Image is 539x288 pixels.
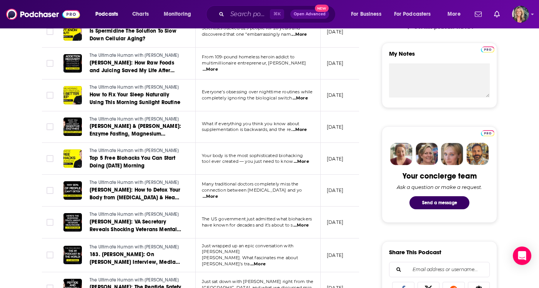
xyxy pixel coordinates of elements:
span: ...More [291,127,307,133]
span: Just sat down with [PERSON_NAME] right from the [202,279,313,284]
span: ...More [203,194,218,200]
a: The Ultimate Human with [PERSON_NAME] [90,244,182,251]
span: The Ultimate Human with [PERSON_NAME] [90,277,179,283]
a: The Ultimate Human with [PERSON_NAME] [90,116,182,123]
span: The Ultimate Human with [PERSON_NAME] [90,180,179,185]
p: [DATE] [327,156,343,162]
span: ...More [291,31,307,38]
img: Podchaser Pro [481,130,494,136]
img: User Profile [512,6,529,23]
a: [PERSON_NAME] & [PERSON_NAME]: Enzyme Fasting, Magnesium Science, NAD & Brain Training [90,122,182,138]
span: More [448,9,461,20]
span: connection between [MEDICAL_DATA] and yo [202,187,302,193]
span: tool ever created — you just need to know [202,159,293,164]
span: Toggle select row [47,155,53,162]
span: For Podcasters [394,9,431,20]
p: [DATE] [327,28,343,35]
a: [PERSON_NAME]: How Raw Foods and Juicing Saved My Life After Years of Drug Abuse [90,59,182,74]
span: The Ultimate Human with [PERSON_NAME] [90,84,179,90]
span: [PERSON_NAME]. What fascinates me about [PERSON_NAME]’s tra [202,255,298,266]
a: Pro website [481,129,494,136]
p: [DATE] [327,60,343,66]
p: [DATE] [327,92,343,98]
span: ...More [293,95,308,101]
a: Show notifications dropdown [491,8,503,21]
span: Logged in as lisa.beech [512,6,529,23]
a: The Ultimate Human with [PERSON_NAME] [90,147,182,154]
button: open menu [158,8,201,20]
button: open menu [442,8,470,20]
span: supplementation is backwards, and the re [202,127,291,132]
button: open menu [346,8,391,20]
span: New [315,5,329,12]
a: Pro website [481,45,494,53]
div: Your concierge team [403,171,477,181]
a: The Ultimate Human with [PERSON_NAME] [90,277,182,284]
a: [PERSON_NAME]: VA Secretary Reveals Shocking Veterans Mental Health Stats [90,218,182,233]
span: 183. [PERSON_NAME]: On [PERSON_NAME] Interview, Media Manipulation, UFC Journey, & De-Extinction [90,251,180,281]
span: Everyone’s obsessing over nighttime routines while [202,89,313,94]
span: The Ultimate Human with [PERSON_NAME] [90,53,179,58]
label: My Notes [389,50,490,63]
p: [DATE] [327,124,343,130]
span: Toggle select row [47,28,53,35]
button: Open AdvancedNew [290,10,329,19]
span: Toggle select row [47,219,53,226]
button: open menu [389,8,442,20]
button: open menu [90,8,128,20]
span: Toggle select row [47,123,53,130]
span: Toggle select row [47,60,53,67]
span: What if everything you think you know about [202,121,299,126]
span: ⌘ K [270,9,284,19]
span: [PERSON_NAME] & [PERSON_NAME]: Enzyme Fasting, Magnesium Science, NAD & Brain Training [90,123,181,145]
span: The Ultimate Human with [PERSON_NAME] [90,116,179,122]
img: Podchaser - Follow, Share and Rate Podcasts [6,7,80,22]
span: For Business [351,9,381,20]
span: Open Advanced [294,12,326,16]
a: Top 5 Free Biohacks You Can Start Doing [DATE] Morning [90,154,182,170]
span: Podcasts [95,9,118,20]
span: ...More [250,261,266,267]
a: Is Spermidine The Solution To Slow Down Cellular Aging? [90,27,182,43]
span: ...More [294,159,309,165]
a: The Ultimate Human with [PERSON_NAME] [90,52,182,59]
span: The Ultimate Human with [PERSON_NAME] [90,148,179,153]
span: Monitoring [164,9,191,20]
span: Top 5 Free Biohacks You Can Start Doing [DATE] Morning [90,155,176,169]
button: Send a message [409,196,469,209]
p: [DATE] [327,252,343,258]
span: Just wrapped up an epic conversation with [PERSON_NAME] [202,243,293,255]
a: Charts [127,8,153,20]
p: [DATE] [327,187,343,194]
span: ...More [203,66,218,73]
span: Your body is the most sophisticated biohacking [202,153,303,158]
span: Charts [132,9,149,20]
img: Podchaser Pro [481,46,494,53]
span: [PERSON_NAME]: How to Detox Your Body from [MEDICAL_DATA] & Heavy Metals Naturally [90,187,180,209]
span: have known for decades and it’s about to s [202,222,293,228]
span: Toggle select row [47,252,53,258]
span: ...More [293,222,309,228]
span: How to Fix Your Sleep Naturally Using This Morning Sunlight Routine [90,91,180,106]
a: 183. [PERSON_NAME]: On [PERSON_NAME] Interview, Media Manipulation, UFC Journey, & De-Extinction [90,251,182,266]
a: The Ultimate Human with [PERSON_NAME] [90,211,182,218]
a: The Ultimate Human with [PERSON_NAME] [90,179,182,186]
span: completely ignoring the biological switch [202,95,292,101]
img: Jon Profile [466,143,489,165]
div: Open Intercom Messenger [513,247,531,265]
img: Barbara Profile [416,143,438,165]
a: The Ultimate Human with [PERSON_NAME] [90,84,182,91]
a: How to Fix Your Sleep Naturally Using This Morning Sunlight Routine [90,91,182,106]
div: Search podcasts, credits, & more... [213,5,343,23]
img: Sydney Profile [390,143,413,165]
span: From 109-pound homeless heroin addict to [202,54,294,60]
div: Ask a question or make a request. [397,184,482,190]
span: The Ultimate Human with [PERSON_NAME] [90,212,179,217]
input: Search podcasts, credits, & more... [227,8,270,20]
span: Many traditional doctors completely miss the [202,181,299,187]
span: discovered that one “embarrassingly nam [202,31,291,37]
span: Toggle select row [47,92,53,99]
span: [PERSON_NAME]: How Raw Foods and Juicing Saved My Life After Years of Drug Abuse [90,60,175,81]
img: Jules Profile [441,143,463,165]
span: [PERSON_NAME]: VA Secretary Reveals Shocking Veterans Mental Health Stats [90,218,181,240]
